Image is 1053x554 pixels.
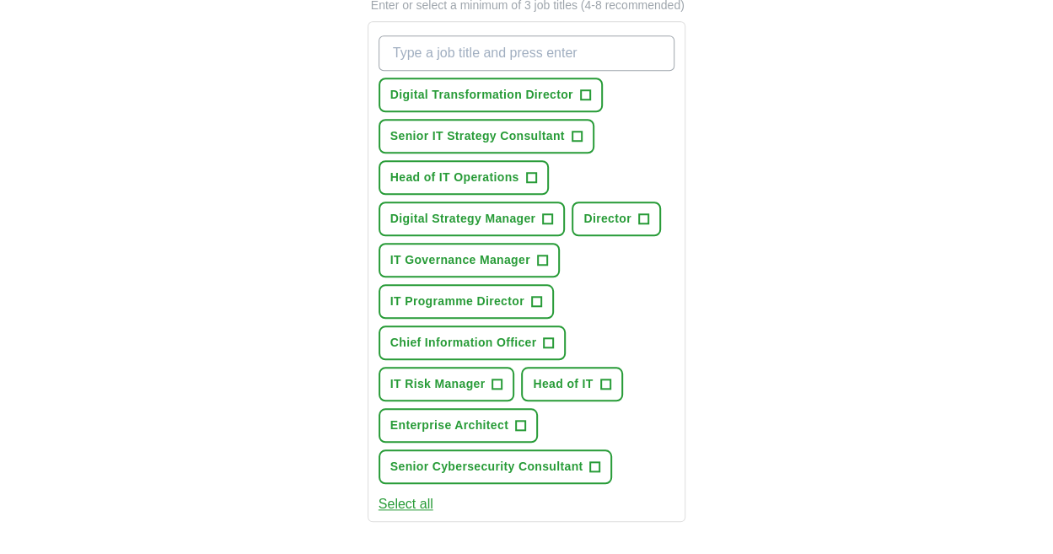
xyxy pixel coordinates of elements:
[572,202,660,236] button: Director
[390,169,519,186] span: Head of IT Operations
[379,325,567,360] button: Chief Information Officer
[390,417,508,434] span: Enterprise Architect
[390,127,565,145] span: Senior IT Strategy Consultant
[390,251,530,269] span: IT Governance Manager
[379,494,433,514] button: Select all
[379,202,566,236] button: Digital Strategy Manager
[379,243,560,277] button: IT Governance Manager
[379,35,675,71] input: Type a job title and press enter
[390,375,486,393] span: IT Risk Manager
[379,408,538,443] button: Enterprise Architect
[379,284,554,319] button: IT Programme Director
[583,210,631,228] span: Director
[521,367,622,401] button: Head of IT
[379,78,603,112] button: Digital Transformation Director
[379,119,594,153] button: Senior IT Strategy Consultant
[379,367,515,401] button: IT Risk Manager
[379,449,613,484] button: Senior Cybersecurity Consultant
[390,334,537,352] span: Chief Information Officer
[390,293,524,310] span: IT Programme Director
[379,160,549,195] button: Head of IT Operations
[390,86,573,104] span: Digital Transformation Director
[533,375,593,393] span: Head of IT
[390,210,536,228] span: Digital Strategy Manager
[390,458,583,476] span: Senior Cybersecurity Consultant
